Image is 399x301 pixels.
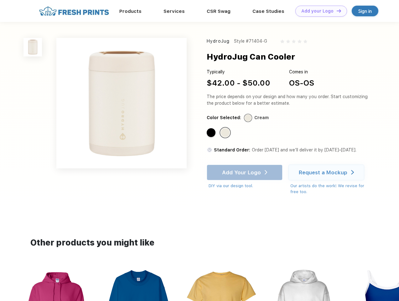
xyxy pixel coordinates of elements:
[207,51,295,63] div: HydroJug Can Cooler
[280,40,284,43] img: gray_star.svg
[289,69,314,75] div: Comes in
[207,38,230,45] div: HydroJug
[352,6,378,16] a: Sign in
[358,8,372,15] div: Sign in
[207,114,241,121] div: Color Selected:
[286,40,290,43] img: gray_star.svg
[207,128,215,137] div: Black
[351,170,354,175] img: white arrow
[289,77,314,89] div: OS-OS
[292,40,296,43] img: gray_star.svg
[290,183,370,195] div: Our artists do the work! We revise for free too.
[252,147,356,152] span: Order [DATE] and we’ll deliver it by [DATE]–[DATE].
[254,114,269,121] div: Cream
[299,169,347,176] div: Request a Mockup
[298,40,301,43] img: gray_star.svg
[56,38,187,168] img: func=resize&h=640
[234,38,267,45] div: Style #71404-G
[209,183,282,189] div: DIY via our design tool.
[207,93,370,107] div: The price depends on your design and how many you order. Start customizing the product below for ...
[23,38,42,56] img: func=resize&h=100
[30,237,368,249] div: Other products you might like
[214,147,250,152] span: Standard Order:
[301,8,334,14] div: Add your Logo
[221,128,230,137] div: Cream
[303,40,307,43] img: gray_star.svg
[119,8,142,14] a: Products
[207,69,270,75] div: Typically
[37,6,111,17] img: fo%20logo%202.webp
[207,147,212,153] img: standard order
[337,9,341,13] img: DT
[207,77,270,89] div: $42.00 - $50.00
